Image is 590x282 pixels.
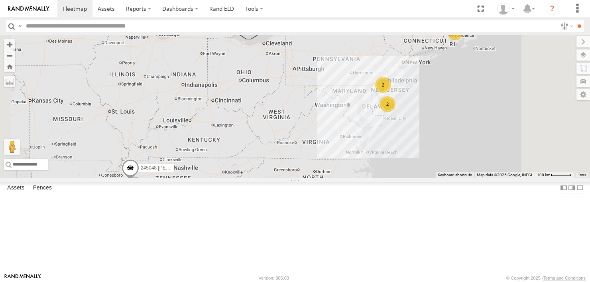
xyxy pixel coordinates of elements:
[576,182,584,193] label: Hide Summary Table
[4,139,20,155] button: Drag Pegman onto the map to open Street View
[375,77,391,93] div: 2
[4,50,15,61] button: Zoom out
[8,6,49,12] img: rand-logo.svg
[4,39,15,50] button: Zoom in
[546,2,559,15] i: ?
[494,3,517,15] div: Dale Gerhard
[259,276,289,280] div: Version: 305.03
[4,61,15,72] button: Zoom Home
[3,182,28,193] label: Assets
[17,20,23,32] label: Search Query
[560,182,568,193] label: Dock Summary Table to the Left
[506,276,586,280] div: © Copyright 2025 -
[4,76,15,87] label: Measure
[380,96,395,112] div: 2
[543,276,586,280] a: Terms and Conditions
[576,89,590,100] label: Map Settings
[568,182,576,193] label: Dock Summary Table to the Right
[477,173,532,177] span: Map data ©2025 Google, INEGI
[537,173,551,177] span: 100 km
[29,182,56,193] label: Fences
[4,274,41,282] a: Visit our Website
[557,20,574,32] label: Search Filter Options
[578,174,586,177] a: Terms
[535,172,574,178] button: Map Scale: 100 km per 49 pixels
[438,172,472,178] button: Keyboard shortcuts
[141,165,197,171] span: 245048 [PERSON_NAME]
